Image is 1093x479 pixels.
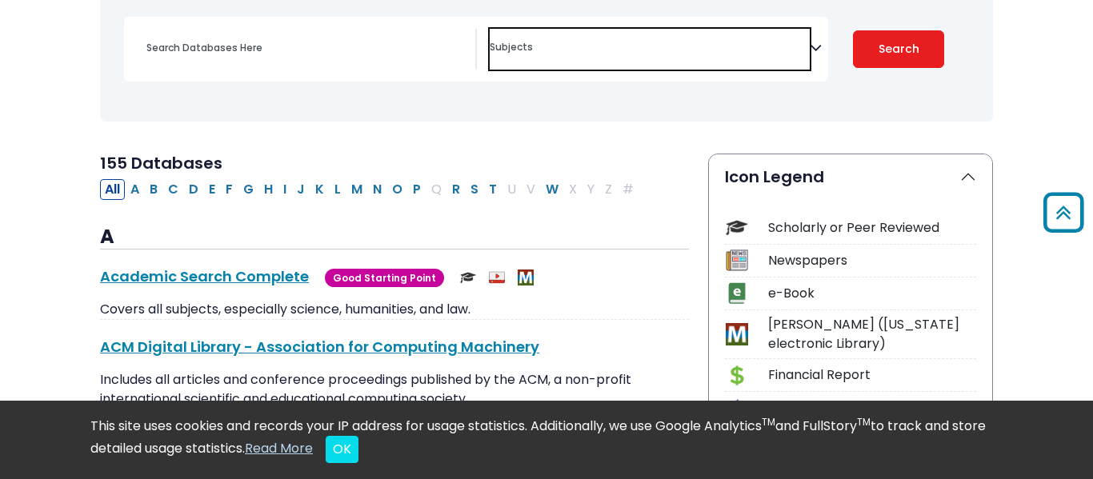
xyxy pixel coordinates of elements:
a: ACM Digital Library - Association for Computing Machinery [100,337,539,357]
img: Scholarly or Peer Reviewed [460,269,476,285]
p: Includes all articles and conference proceedings published by the ACM, a non-profit international... [100,370,689,428]
div: e-Book [768,284,976,303]
img: Icon Financial Report [726,365,747,386]
sup: TM [857,415,871,429]
button: Filter Results M [346,179,367,200]
img: Icon Scholarly or Peer Reviewed [726,217,747,238]
button: All [100,179,125,200]
button: Filter Results K [310,179,329,200]
button: Filter Results E [204,179,220,200]
p: Covers all subjects, especially science, humanities, and law. [100,300,689,319]
button: Filter Results I [278,179,291,200]
button: Filter Results O [387,179,407,200]
div: This site uses cookies and records your IP address for usage statistics. Additionally, we use Goo... [90,417,1003,463]
div: Financial Report [768,365,976,385]
span: Good Starting Point [325,269,444,287]
img: MeL (Michigan electronic Library) [518,269,534,285]
a: Back to Top [1038,199,1089,226]
div: [PERSON_NAME] ([US_STATE] electronic Library) [768,315,976,353]
a: Academic Search Complete [100,266,309,286]
button: Filter Results W [541,179,563,200]
button: Filter Results B [145,179,162,200]
img: Icon MeL (Michigan electronic Library) [726,323,747,345]
div: Scholarly or Peer Reviewed [768,218,976,238]
button: Icon Legend [709,154,992,199]
div: Newspapers [768,251,976,270]
button: Filter Results D [184,179,203,200]
button: Filter Results S [466,179,483,200]
a: Read More [245,439,313,457]
button: Filter Results T [484,179,502,200]
div: Industry Report [768,398,976,417]
button: Filter Results N [368,179,386,200]
button: Filter Results C [163,179,183,200]
textarea: Search [490,42,810,55]
img: Icon Industry Report [726,397,747,419]
button: Filter Results P [408,179,426,200]
input: Search database by title or keyword [137,36,475,59]
img: Icon e-Book [726,282,747,304]
button: Filter Results G [238,179,258,200]
button: Submit for Search Results [853,30,944,68]
img: Icon Newspapers [726,249,747,271]
h3: A [100,226,689,249]
span: 155 Databases [100,152,222,174]
button: Filter Results L [330,179,346,200]
button: Close [326,436,358,463]
button: Filter Results J [292,179,310,200]
button: Filter Results R [447,179,465,200]
button: Filter Results H [259,179,278,200]
sup: TM [762,415,775,429]
img: Audio & Video [489,269,505,285]
button: Filter Results A [126,179,144,200]
button: Filter Results F [221,179,238,200]
div: Alpha-list to filter by first letter of database name [100,179,640,198]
